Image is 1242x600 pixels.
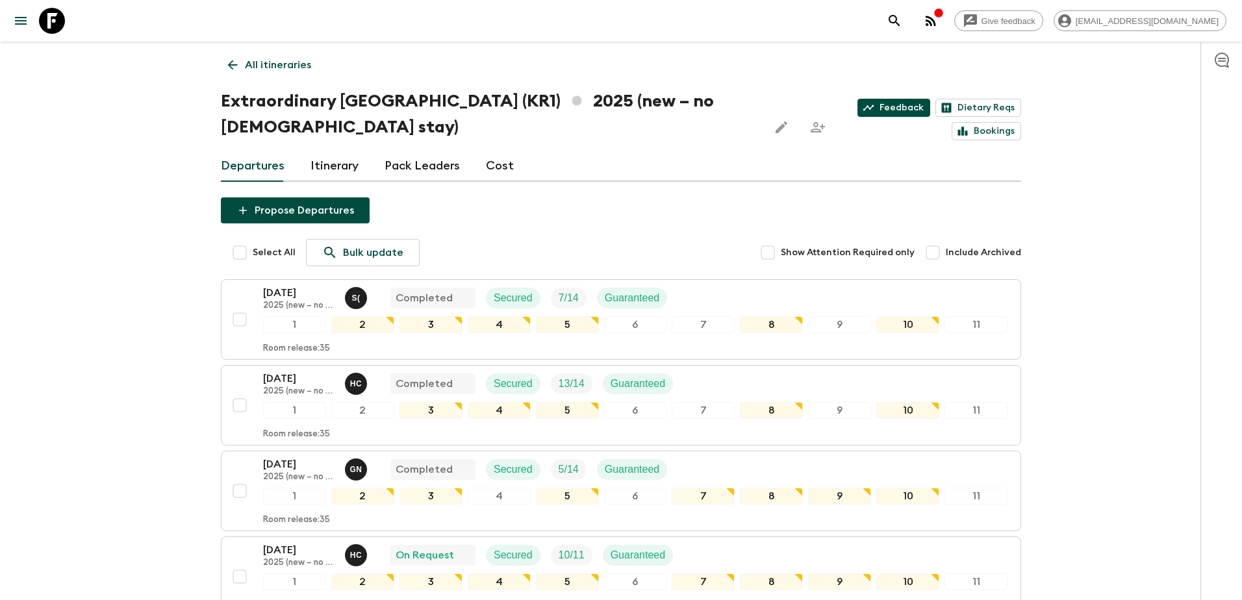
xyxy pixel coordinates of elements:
div: 6 [604,316,667,333]
button: [DATE]2025 (new – no [DEMOGRAPHIC_DATA] stay)Genie NamCompletedSecuredTrip FillGuaranteed12345678... [221,451,1021,531]
div: 2 [331,573,394,590]
button: HC [345,544,370,566]
p: [DATE] [263,285,335,301]
p: 5 / 14 [559,462,579,477]
a: Give feedback [954,10,1043,31]
p: On Request [396,547,454,563]
p: Secured [494,462,533,477]
p: Completed [396,462,453,477]
div: Secured [486,373,540,394]
div: 10 [876,488,939,505]
span: [EMAIL_ADDRESS][DOMAIN_NAME] [1069,16,1226,26]
span: Sam (Sangwoo) Kim [345,291,370,301]
div: 3 [399,573,463,590]
div: 7 [672,488,735,505]
div: 8 [740,488,803,505]
div: 1 [263,488,326,505]
div: 11 [944,402,1008,419]
a: All itineraries [221,52,318,78]
a: Feedback [857,99,930,117]
a: Bulk update [306,239,420,266]
div: 3 [399,488,463,505]
p: [DATE] [263,456,335,472]
p: [DATE] [263,371,335,386]
a: Departures [221,151,285,182]
div: 6 [604,573,667,590]
p: Room release: 35 [263,515,330,525]
p: Room release: 35 [263,429,330,440]
div: 7 [672,402,735,419]
span: Genie Nam [345,462,370,473]
p: Guaranteed [605,290,660,306]
a: Dietary Reqs [935,99,1021,117]
a: Cost [486,151,514,182]
p: 13 / 14 [559,376,585,392]
div: 5 [536,488,599,505]
button: Edit this itinerary [768,114,794,140]
div: 2 [331,488,394,505]
div: 10 [876,316,939,333]
div: 4 [468,488,531,505]
div: 9 [808,316,871,333]
div: Secured [486,459,540,480]
button: Propose Departures [221,197,370,223]
div: 3 [399,316,463,333]
div: 1 [263,402,326,419]
p: Room release: 35 [263,344,330,354]
div: 9 [808,402,871,419]
button: [DATE]2025 (new – no [DEMOGRAPHIC_DATA] stay)Sam (Sangwoo) KimCompletedSecuredTrip FillGuaranteed... [221,279,1021,360]
span: Share this itinerary [805,114,831,140]
div: 9 [808,573,871,590]
span: Show Attention Required only [781,246,915,259]
p: 10 / 11 [559,547,585,563]
div: 11 [944,488,1008,505]
p: Secured [494,547,533,563]
p: Guaranteed [611,376,666,392]
div: 2 [331,316,394,333]
div: 11 [944,573,1008,590]
p: Secured [494,376,533,392]
button: menu [8,8,34,34]
div: Secured [486,545,540,566]
h1: Extraordinary [GEOGRAPHIC_DATA] (KR1) 2025 (new – no [DEMOGRAPHIC_DATA] stay) [221,88,758,140]
p: H C [350,550,362,560]
div: 2 [331,402,394,419]
div: 6 [604,488,667,505]
span: Select All [253,246,296,259]
p: Secured [494,290,533,306]
div: Trip Fill [551,288,587,308]
div: [EMAIL_ADDRESS][DOMAIN_NAME] [1054,10,1226,31]
div: 8 [740,402,803,419]
div: 3 [399,402,463,419]
div: 6 [604,402,667,419]
span: Heeyoung Cho [345,548,370,558]
div: 4 [468,573,531,590]
div: 5 [536,573,599,590]
p: Completed [396,290,453,306]
div: 7 [672,316,735,333]
a: Pack Leaders [385,151,460,182]
div: 10 [876,573,939,590]
p: Guaranteed [605,462,660,477]
p: Completed [396,376,453,392]
p: 2025 (new – no [DEMOGRAPHIC_DATA] stay) [263,301,335,311]
div: Trip Fill [551,545,592,566]
div: 1 [263,316,326,333]
span: Heeyoung Cho [345,377,370,387]
a: Bookings [952,122,1021,140]
p: 2025 (new – no [DEMOGRAPHIC_DATA] stay) [263,558,335,568]
div: 5 [536,402,599,419]
span: Include Archived [946,246,1021,259]
div: Secured [486,288,540,308]
a: Itinerary [310,151,359,182]
button: [DATE]2025 (new – no [DEMOGRAPHIC_DATA] stay)Heeyoung ChoCompletedSecuredTrip FillGuaranteed12345... [221,365,1021,445]
div: Trip Fill [551,459,587,480]
p: 2025 (new – no [DEMOGRAPHIC_DATA] stay) [263,472,335,482]
div: 7 [672,573,735,590]
div: 8 [740,573,803,590]
div: 4 [468,402,531,419]
div: 1 [263,573,326,590]
p: [DATE] [263,542,335,558]
div: Trip Fill [551,373,592,394]
p: All itineraries [245,57,311,73]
